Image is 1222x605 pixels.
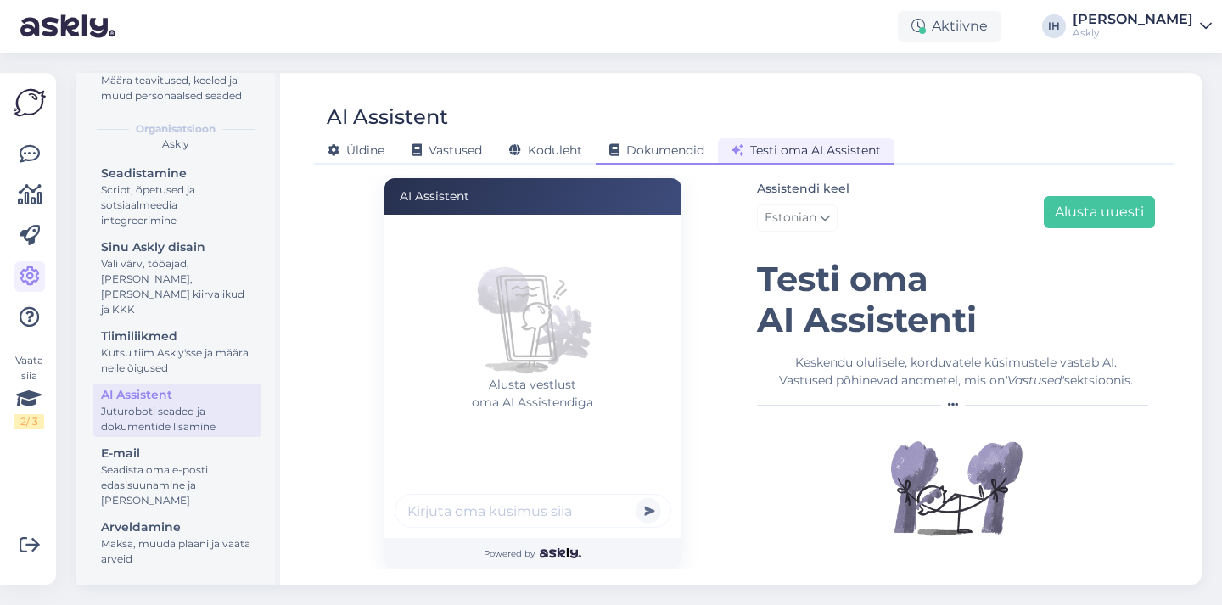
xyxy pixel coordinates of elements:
[93,516,261,569] a: ArveldamineMaksa, muuda plaani ja vaata arveid
[757,180,849,198] label: Assistendi keel
[898,11,1001,42] div: Aktiivne
[395,376,671,412] p: Alusta vestlust oma AI Assistendiga
[609,143,704,158] span: Dokumendid
[101,404,254,434] div: Juturoboti seaded ja dokumentide lisamine
[93,384,261,437] a: AI AssistentJuturoboti seaded ja dokumentide lisamine
[1073,26,1193,40] div: Askly
[93,53,261,106] a: KontoMäära teavitused, keeled ja muud personaalsed seaded
[101,238,254,256] div: Sinu Askly disain
[1005,373,1064,388] i: 'Vastused'
[101,445,254,462] div: E-mail
[14,353,44,429] div: Vaata siia
[540,548,581,558] img: Askly
[757,259,1155,340] h1: Testi oma AI Assistenti
[765,209,816,227] span: Estonian
[101,386,254,404] div: AI Assistent
[732,143,881,158] span: Testi oma AI Assistent
[1044,196,1155,228] button: Alusta uuesti
[93,162,261,231] a: SeadistamineScript, õpetused ja sotsiaalmeedia integreerimine
[757,204,838,232] a: Estonian
[93,442,261,511] a: E-mailSeadista oma e-posti edasisuunamine ja [PERSON_NAME]
[328,143,384,158] span: Üldine
[136,121,216,137] b: Organisatsioon
[101,462,254,508] div: Seadista oma e-posti edasisuunamine ja [PERSON_NAME]
[101,518,254,536] div: Arveldamine
[757,354,1155,389] div: Keskendu olulisele, korduvatele küsimustele vastab AI. Vastused põhinevad andmetel, mis on sektsi...
[1073,13,1193,26] div: [PERSON_NAME]
[101,73,254,104] div: Määra teavitused, keeled ja muud personaalsed seaded
[101,536,254,567] div: Maksa, muuda plaani ja vaata arveid
[509,143,582,158] span: Koduleht
[101,182,254,228] div: Script, õpetused ja sotsiaalmeedia integreerimine
[101,165,254,182] div: Seadistamine
[395,494,671,528] input: Kirjuta oma küsimus siia
[1042,14,1066,38] div: IH
[90,137,261,152] div: Askly
[484,547,581,560] span: Powered by
[101,256,254,317] div: Vali värv, tööajad, [PERSON_NAME], [PERSON_NAME] kiirvalikud ja KKK
[101,328,254,345] div: Tiimiliikmed
[14,87,46,119] img: Askly Logo
[412,143,482,158] span: Vastused
[93,325,261,378] a: TiimiliikmedKutsu tiim Askly'sse ja määra neile õigused
[14,414,44,429] div: 2 / 3
[327,101,448,133] div: AI Assistent
[1073,13,1212,40] a: [PERSON_NAME]Askly
[465,240,601,376] img: No chats
[101,345,254,376] div: Kutsu tiim Askly'sse ja määra neile õigused
[93,236,261,320] a: Sinu Askly disainVali värv, tööajad, [PERSON_NAME], [PERSON_NAME] kiirvalikud ja KKK
[888,420,1024,556] img: Illustration
[384,178,681,215] div: AI Assistent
